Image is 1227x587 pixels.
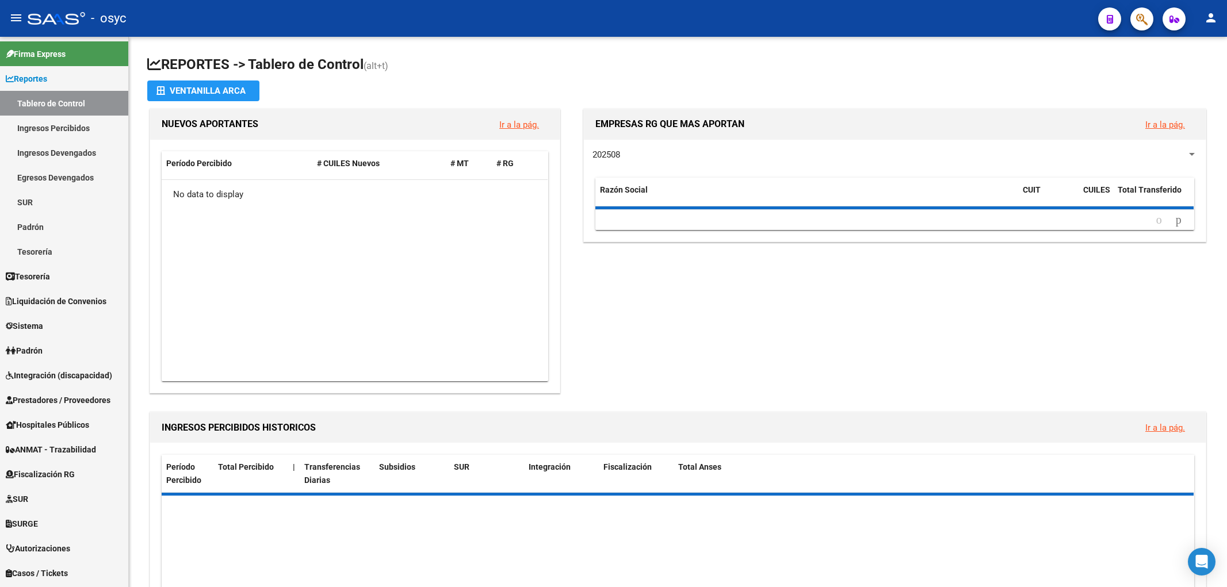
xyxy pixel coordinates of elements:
datatable-header-cell: Integración [524,455,599,493]
div: Open Intercom Messenger [1188,548,1215,576]
button: Ventanilla ARCA [147,80,259,101]
div: Ventanilla ARCA [156,80,250,101]
span: SUR [6,493,28,505]
span: Padrón [6,344,43,357]
datatable-header-cell: Fiscalización [599,455,674,493]
datatable-header-cell: Período Percibido [162,455,213,493]
datatable-header-cell: # MT [446,151,492,176]
span: (alt+t) [364,60,388,71]
span: Subsidios [379,462,415,471]
span: Fiscalización [603,462,652,471]
span: 202508 [593,149,620,160]
datatable-header-cell: # CUILES Nuevos [312,151,446,176]
a: Ir a la pág. [499,120,539,130]
datatable-header-cell: Subsidios [374,455,449,493]
span: SURGE [6,517,38,530]
datatable-header-cell: Total Transferido [1113,178,1194,216]
span: Prestadores / Proveedores [6,394,110,406]
span: Autorizaciones [6,542,70,555]
span: Liquidación de Convenios [6,295,106,308]
a: go to previous page [1151,214,1167,227]
span: Transferencias Diarias [304,462,360,485]
span: CUILES [1083,185,1110,194]
datatable-header-cell: Período Percibido [162,151,312,176]
span: Período Percibido [166,462,201,485]
mat-icon: person [1204,11,1218,25]
span: # CUILES Nuevos [317,159,380,168]
span: SUR [454,462,469,471]
span: Fiscalización RG [6,468,75,481]
datatable-header-cell: CUIT [1018,178,1079,216]
span: EMPRESAS RG QUE MAS APORTAN [595,118,744,129]
span: - osyc [91,6,127,31]
span: Período Percibido [166,159,232,168]
datatable-header-cell: Total Anses [674,455,1184,493]
span: Firma Express [6,48,66,60]
span: Razón Social [600,185,648,194]
span: Tesorería [6,270,50,283]
span: Total Transferido [1118,185,1182,194]
span: Sistema [6,320,43,332]
span: # MT [450,159,469,168]
span: CUIT [1023,185,1041,194]
a: Ir a la pág. [1145,120,1185,130]
button: Ir a la pág. [1136,417,1194,438]
a: go to next page [1171,214,1187,227]
datatable-header-cell: Razón Social [595,178,1018,216]
span: INGRESOS PERCIBIDOS HISTORICOS [162,422,316,433]
datatable-header-cell: Total Percibido [213,455,288,493]
span: Reportes [6,72,47,85]
mat-icon: menu [9,11,23,25]
datatable-header-cell: | [288,455,300,493]
datatable-header-cell: # RG [492,151,538,176]
span: Total Anses [678,462,721,471]
span: Casos / Tickets [6,567,68,580]
h1: REPORTES -> Tablero de Control [147,55,1209,75]
span: Total Percibido [218,462,274,471]
span: | [293,462,295,471]
datatable-header-cell: Transferencias Diarias [300,455,374,493]
span: Integración [529,462,571,471]
span: # RG [496,159,514,168]
datatable-header-cell: CUILES [1079,178,1113,216]
span: ANMAT - Trazabilidad [6,443,96,456]
button: Ir a la pág. [1136,114,1194,135]
button: Ir a la pág. [490,114,548,135]
span: Hospitales Públicos [6,419,89,431]
span: Integración (discapacidad) [6,369,112,382]
a: Ir a la pág. [1145,423,1185,433]
span: NUEVOS APORTANTES [162,118,258,129]
div: No data to display [162,180,548,209]
datatable-header-cell: SUR [449,455,524,493]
